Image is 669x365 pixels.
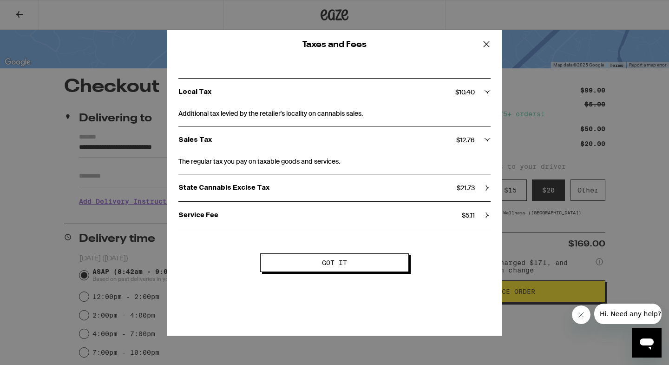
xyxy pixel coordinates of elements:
[456,136,475,144] span: $ 12.76
[462,211,475,219] span: $ 5.11
[178,211,462,219] p: Service Fee
[322,259,347,266] span: Got it
[594,304,662,324] iframe: Message from company
[178,184,457,192] p: State Cannabis Excise Tax
[260,253,409,272] button: Got it
[178,153,491,166] span: The regular tax you pay on taxable goods and services.
[572,305,590,324] iframe: Close message
[197,40,472,49] h2: Taxes and Fees
[457,184,475,192] span: $ 21.73
[632,328,662,358] iframe: Button to launch messaging window
[455,88,475,96] span: $ 10.40
[178,136,456,144] p: Sales Tax
[178,88,455,96] p: Local Tax
[178,106,491,119] span: Additional tax levied by the retailer's locality on cannabis sales.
